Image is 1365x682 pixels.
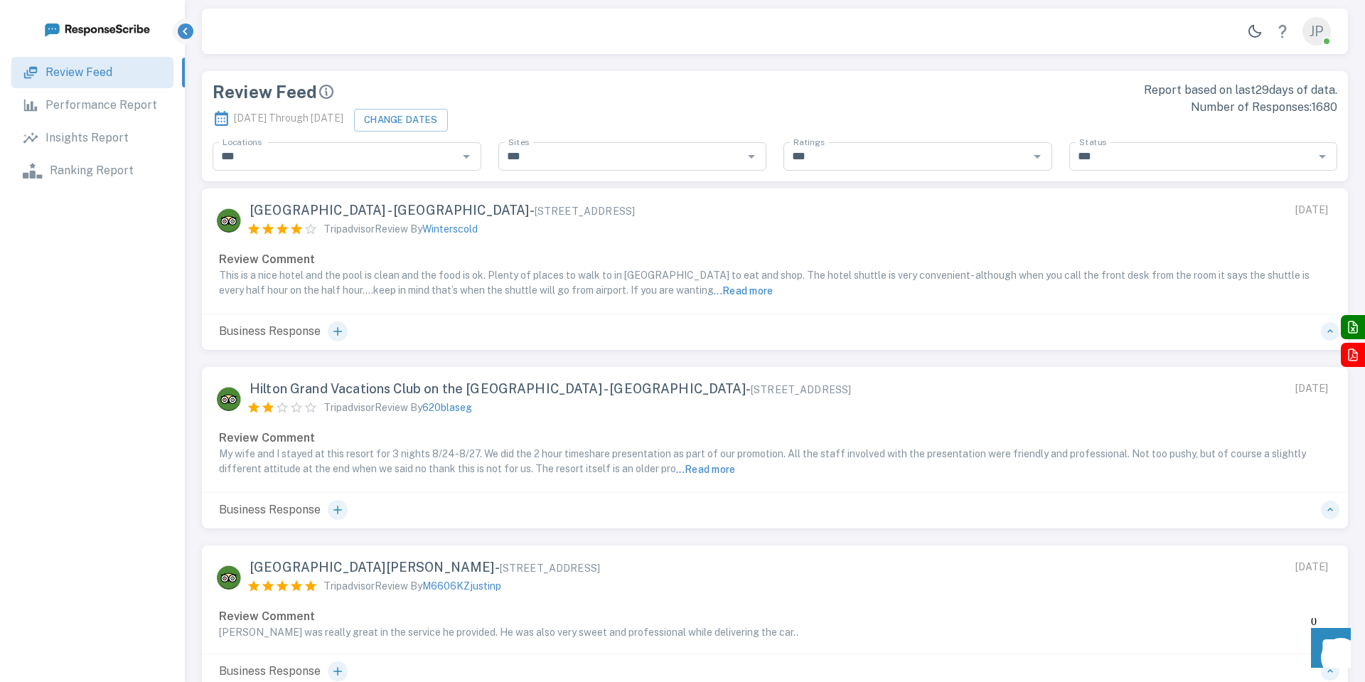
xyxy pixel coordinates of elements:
p: Review Comment [219,608,1331,625]
button: ...Read more [676,461,736,478]
span: [STREET_ADDRESS] [751,384,851,395]
img: Tripadvisor [216,387,241,412]
label: Status [1079,136,1106,148]
p: Tripadvisor Review By [323,400,472,415]
p: This is a nice hotel and the pool is clean and the food is ok. Plenty of places to walk to in [GE... [219,268,1331,299]
label: Ratings [793,136,825,148]
div: [DATE] [1295,560,1328,575]
span: [STREET_ADDRESS] [535,206,635,217]
p: Review Comment [219,430,1331,447]
p: [DATE] Through [DATE] [213,105,343,132]
span: [GEOGRAPHIC_DATA] - [GEOGRAPHIC_DATA] - [250,203,635,218]
p: Review Comment [219,251,1331,268]
p: Business Response [210,500,356,520]
span: [STREET_ADDRESS] [500,563,600,574]
p: [PERSON_NAME] was really great in the service he provided. He was also very sweet and professiona... [219,625,1331,639]
img: logo [43,20,150,38]
div: [DATE] [1295,203,1328,218]
span: Hilton Grand Vacations Club on the [GEOGRAPHIC_DATA] - [GEOGRAPHIC_DATA] - [250,381,851,397]
a: Help Center [1268,17,1297,46]
span: [GEOGRAPHIC_DATA][PERSON_NAME] - [250,560,600,575]
p: Business Response [210,321,356,341]
div: Review Feed [213,82,766,102]
p: Review Feed [45,64,112,81]
button: Change Dates [354,109,448,132]
button: Export to PDF [1341,343,1365,367]
p: Business Response [210,661,356,681]
p: My wife and I stayed at this resort for 3 nights 8/24-8/27. We did the 2 hour timeshare presentat... [219,447,1331,478]
a: Ranking Report [11,155,173,186]
div: [DATE] [1295,381,1328,396]
button: ...Read more [714,282,773,299]
button: Open [456,146,476,166]
label: Sites [508,136,529,148]
div: JP [1302,17,1331,46]
a: Performance Report [11,90,173,121]
p: Tripadvisor Review By [323,222,478,237]
label: Locations [223,136,262,148]
button: Open [1312,146,1332,166]
p: Tripadvisor Review By [323,579,501,594]
span: Winterscold [422,223,478,235]
a: Insights Report [11,122,173,154]
iframe: Front Chat [1297,618,1359,679]
p: Ranking Report [50,162,134,179]
span: M6606KZjustinp [422,580,501,592]
img: Tripadvisor [216,565,241,590]
button: Export to Excel [1341,315,1365,339]
p: Performance Report [45,97,157,114]
button: Open [742,146,761,166]
p: Insights Report [45,129,129,146]
button: Open [1027,146,1047,166]
img: Tripadvisor [216,208,241,233]
a: Review Feed [11,57,173,88]
p: Number of Responses: 1680 [783,99,1337,116]
span: 620blaseg [422,402,472,413]
p: Report based on last 29 days of data. [783,82,1337,99]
